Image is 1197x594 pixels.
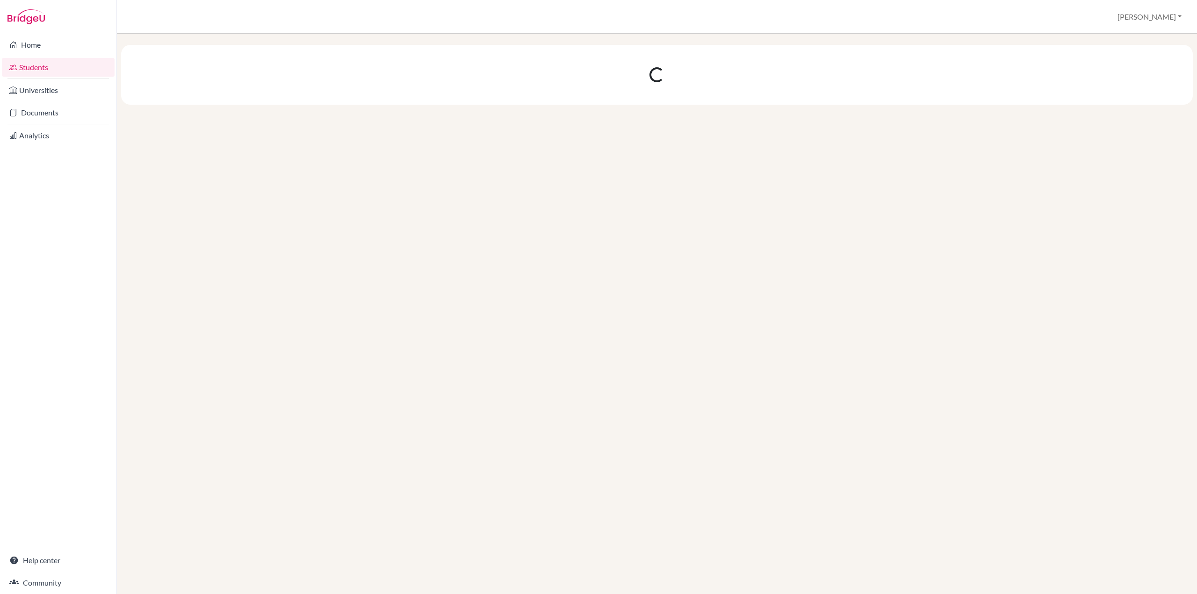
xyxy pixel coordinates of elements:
img: Bridge-U [7,9,45,24]
a: Students [2,58,115,77]
button: [PERSON_NAME] [1113,8,1186,26]
a: Help center [2,551,115,570]
a: Analytics [2,126,115,145]
a: Universities [2,81,115,100]
a: Community [2,573,115,592]
a: Home [2,36,115,54]
a: Documents [2,103,115,122]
